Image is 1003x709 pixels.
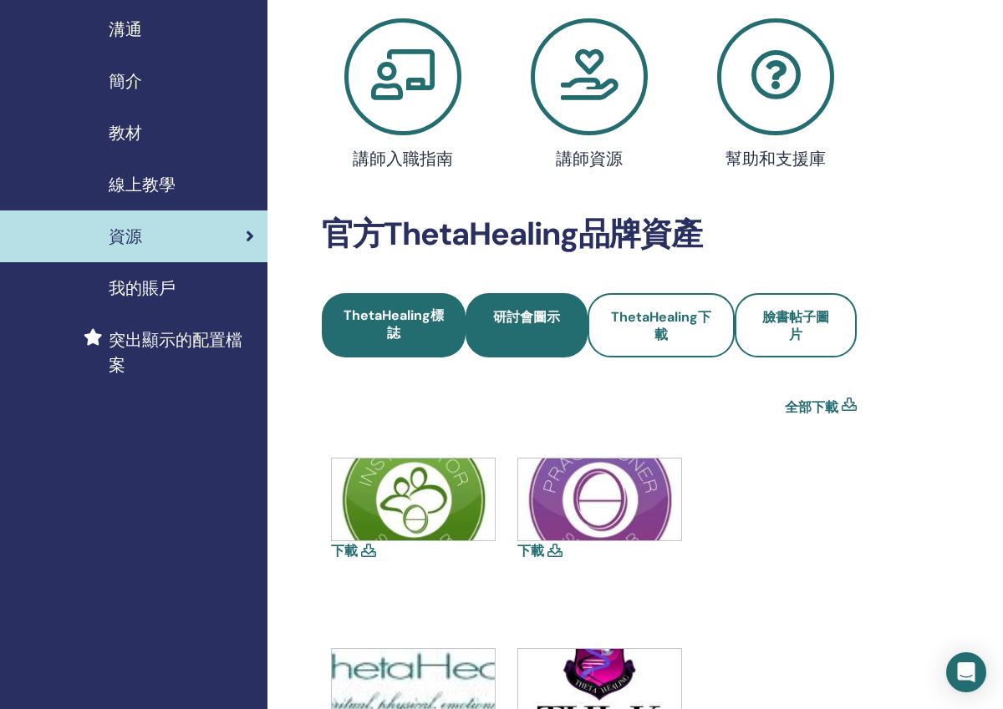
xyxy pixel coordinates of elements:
span: ThetaHealing標誌 [344,306,444,342]
a: 講師入職指南 [319,18,486,175]
span: 溝通 [109,17,142,42]
span: 我的賬戶 [109,276,176,301]
a: 全部下載 [785,398,838,418]
a: 幫助和支援庫 [693,18,859,175]
span: 臉書帖子圖片 [762,308,829,343]
span: 研討會圖示 [493,308,560,343]
span: 線上教學 [109,172,176,197]
a: ThetaHealing下載 [588,293,735,357]
span: ThetaHealing下載 [611,308,711,343]
span: 資源 [109,224,142,249]
span: 教材 [109,120,142,145]
div: 開啟對講信使 [946,652,986,692]
img: icons-instructor.jpg [332,458,495,540]
a: ThetaHealing標誌 [322,293,466,357]
h4: 幫助和支援庫 [718,149,835,169]
a: 臉書帖子圖片 [735,293,857,357]
a: 講師資源 [506,18,672,175]
img: icons-practitioner.jpg [518,458,681,540]
h4: 講師入職指南 [344,149,461,169]
a: 下載 [517,542,544,560]
span: 簡介 [109,68,142,94]
span: 突出顯示的配置檔案 [109,327,254,377]
h2: 官方ThetaHealing品牌資產 [322,215,857,254]
a: 研討會圖示 [466,293,588,357]
h4: 講師資源 [531,149,648,169]
a: 下載 [331,542,358,560]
